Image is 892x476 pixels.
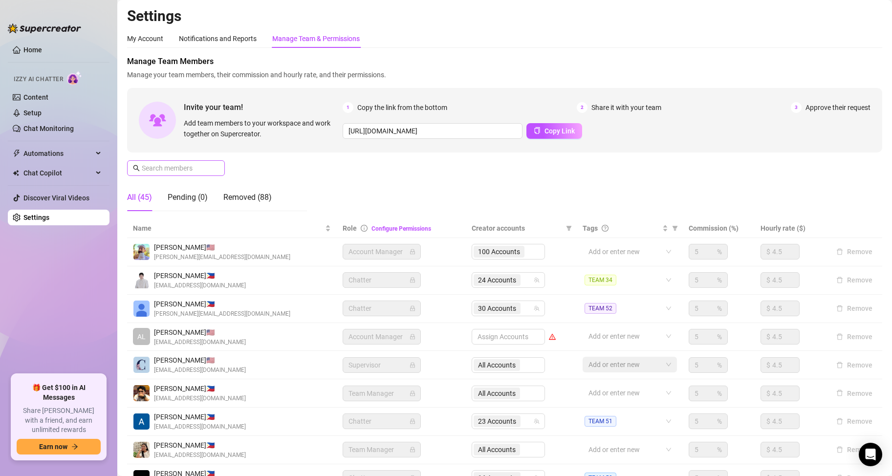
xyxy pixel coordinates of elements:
div: Manage Team & Permissions [272,33,360,44]
span: [PERSON_NAME][EMAIL_ADDRESS][DOMAIN_NAME] [154,309,290,319]
span: 30 Accounts [478,303,516,314]
button: Remove [832,331,876,343]
img: Katrina Mendiola [133,301,150,317]
span: [PERSON_NAME] 🇺🇸 [154,327,246,338]
span: 24 Accounts [478,275,516,285]
span: Add team members to your workspace and work together on Supercreator. [184,118,339,139]
span: lock [410,390,415,396]
img: Chat Copilot [13,170,19,176]
span: [EMAIL_ADDRESS][DOMAIN_NAME] [154,366,246,375]
span: lock [410,305,415,311]
div: My Account [127,33,163,44]
span: [EMAIL_ADDRESS][DOMAIN_NAME] [154,451,246,460]
button: Remove [832,415,876,427]
span: filter [670,221,680,236]
span: 1 [343,102,353,113]
div: Removed (88) [223,192,272,203]
button: Remove [832,274,876,286]
th: Commission (%) [683,219,755,238]
span: Chatter [348,301,415,316]
button: Remove [832,246,876,258]
span: Copy the link from the bottom [357,102,447,113]
button: Remove [832,359,876,371]
span: [PERSON_NAME] 🇺🇸 [154,355,246,366]
span: Creator accounts [472,223,562,234]
span: info-circle [361,225,368,232]
span: filter [566,225,572,231]
button: Remove [832,388,876,399]
span: [PERSON_NAME] 🇵🇭 [154,383,246,394]
span: team [534,418,540,424]
span: [PERSON_NAME] 🇵🇭 [154,299,290,309]
span: [EMAIL_ADDRESS][DOMAIN_NAME] [154,394,246,403]
span: 24 Accounts [474,274,521,286]
img: AI Chatter [67,71,82,85]
img: Ana Brand [133,442,150,458]
span: 23 Accounts [474,415,521,427]
span: [PERSON_NAME] 🇵🇭 [154,411,246,422]
span: question-circle [602,225,609,232]
button: Remove [832,303,876,314]
span: Supervisor [348,358,415,372]
span: lock [410,277,415,283]
a: Settings [23,214,49,221]
span: Automations [23,146,93,161]
span: TEAM 52 [585,303,616,314]
img: logo-BBDzfeDw.svg [8,23,81,33]
a: Setup [23,109,42,117]
img: Paul Andrei Casupanan [133,272,150,288]
span: lock [410,249,415,255]
span: [PERSON_NAME] 🇵🇭 [154,270,246,281]
span: Share [PERSON_NAME] with a friend, and earn unlimited rewards [17,406,101,435]
div: Pending (0) [168,192,208,203]
span: Invite your team! [184,101,343,113]
span: TEAM 51 [585,416,616,427]
span: [PERSON_NAME][EMAIL_ADDRESS][DOMAIN_NAME] [154,253,290,262]
span: Share it with your team [591,102,661,113]
img: Antonio Hernan Arabejo [133,413,150,430]
span: Manage Team Members [127,56,882,67]
span: thunderbolt [13,150,21,157]
a: Chat Monitoring [23,125,74,132]
span: [EMAIL_ADDRESS][DOMAIN_NAME] [154,338,246,347]
div: Open Intercom Messenger [859,443,882,466]
div: All (45) [127,192,152,203]
a: Configure Permissions [371,225,431,232]
a: Content [23,93,48,101]
span: Approve their request [805,102,870,113]
span: Earn now [39,443,67,451]
span: team [534,277,540,283]
span: Chatter [348,414,415,429]
th: Hourly rate ($) [755,219,827,238]
span: warning [549,333,556,340]
span: lock [410,362,415,368]
span: filter [564,221,574,236]
span: TEAM 34 [585,275,616,285]
div: Notifications and Reports [179,33,257,44]
span: [EMAIL_ADDRESS][DOMAIN_NAME] [154,281,246,290]
span: search [133,165,140,172]
a: Home [23,46,42,54]
span: lock [410,447,415,453]
span: [PERSON_NAME] 🇵🇭 [154,440,246,451]
span: Manage your team members, their commission and hourly rate, and their permissions. [127,69,882,80]
span: Name [133,223,323,234]
span: 23 Accounts [478,416,516,427]
img: Evan Gillis [133,244,150,260]
a: Discover Viral Videos [23,194,89,202]
span: Chat Copilot [23,165,93,181]
span: [EMAIL_ADDRESS][DOMAIN_NAME] [154,422,246,432]
span: AL [137,331,146,342]
span: Account Manager [348,244,415,259]
h2: Settings [127,7,882,25]
input: Search members [142,163,211,173]
span: filter [672,225,678,231]
th: Name [127,219,337,238]
span: Account Manager [348,329,415,344]
span: lock [410,334,415,340]
span: team [534,305,540,311]
span: Team Manager [348,386,415,401]
span: 2 [577,102,587,113]
span: Copy Link [544,127,575,135]
span: arrow-right [71,443,78,450]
